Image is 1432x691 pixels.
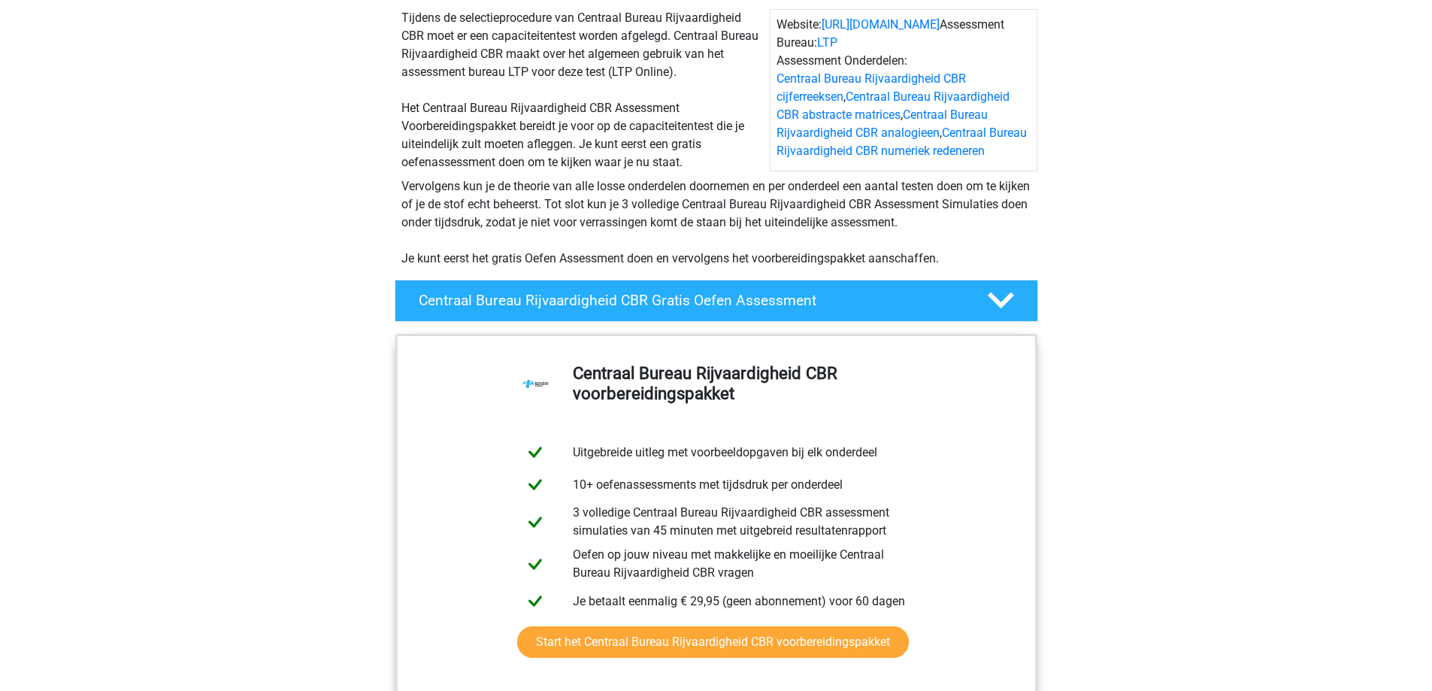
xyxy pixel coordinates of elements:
h4: Centraal Bureau Rijvaardigheid CBR Gratis Oefen Assessment [419,292,963,309]
a: Centraal Bureau Rijvaardigheid CBR abstracte matrices [777,89,1010,122]
a: Centraal Bureau Rijvaardigheid CBR cijferreeksen [777,71,966,104]
div: Vervolgens kun je de theorie van alle losse onderdelen doornemen en per onderdeel een aantal test... [395,177,1037,268]
a: Centraal Bureau Rijvaardigheid CBR Gratis Oefen Assessment [389,280,1044,322]
a: [URL][DOMAIN_NAME] [822,17,940,32]
a: Start het Centraal Bureau Rijvaardigheid CBR voorbereidingspakket [517,626,909,658]
div: Website: Assessment Bureau: Assessment Onderdelen: , , , [770,9,1037,171]
div: Tijdens de selectieprocedure van Centraal Bureau Rijvaardigheid CBR moet er een capaciteitentest ... [395,9,770,171]
a: Centraal Bureau Rijvaardigheid CBR analogieen [777,108,988,140]
a: Centraal Bureau Rijvaardigheid CBR numeriek redeneren [777,126,1027,158]
a: LTP [817,35,837,50]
